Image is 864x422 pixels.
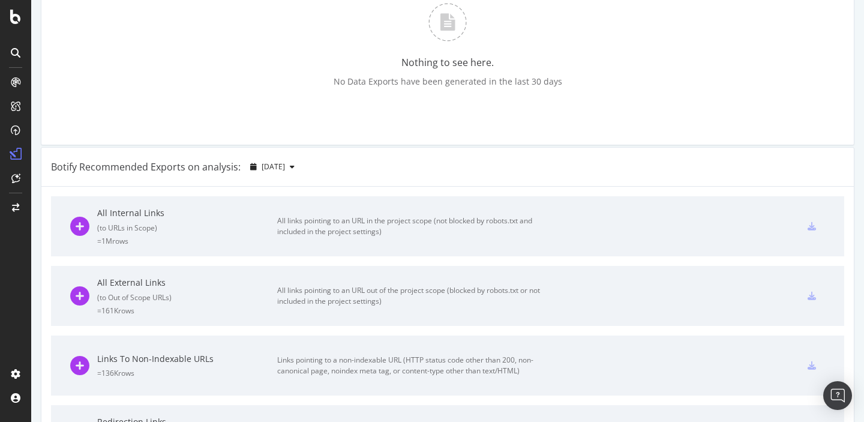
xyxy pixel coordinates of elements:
[97,277,277,289] div: All External Links
[334,76,562,88] div: No Data Exports have been generated in the last 30 days
[401,56,494,70] div: Nothing to see here.
[97,207,277,219] div: All Internal Links
[97,292,277,303] div: ( to Out of Scope URLs )
[277,285,547,307] div: All links pointing to an URL out of the project scope (blocked by robots.txt or not included in t...
[245,157,299,176] button: [DATE]
[808,222,816,231] div: csv-export
[97,368,277,378] div: = 136K rows
[97,353,277,365] div: Links To Non-Indexable URLs
[277,216,547,237] div: All links pointing to an URL in the project scope (not blocked by robots.txt and included in the ...
[277,355,547,376] div: Links pointing to a non-indexable URL (HTTP status code other than 200, non-canonical page, noind...
[428,3,467,41] img: J3t+pQLvoHxnFBO3SZG38AAAAASUVORK5CYII=
[808,361,816,370] div: csv-export
[97,306,277,316] div: = 161K rows
[823,381,852,410] div: Open Intercom Messenger
[808,292,816,300] div: csv-export
[262,161,285,172] span: 2025 Oct. 3rd
[97,223,277,233] div: ( to URLs in Scope )
[97,236,277,246] div: = 1M rows
[51,160,241,174] div: Botify Recommended Exports on analysis:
